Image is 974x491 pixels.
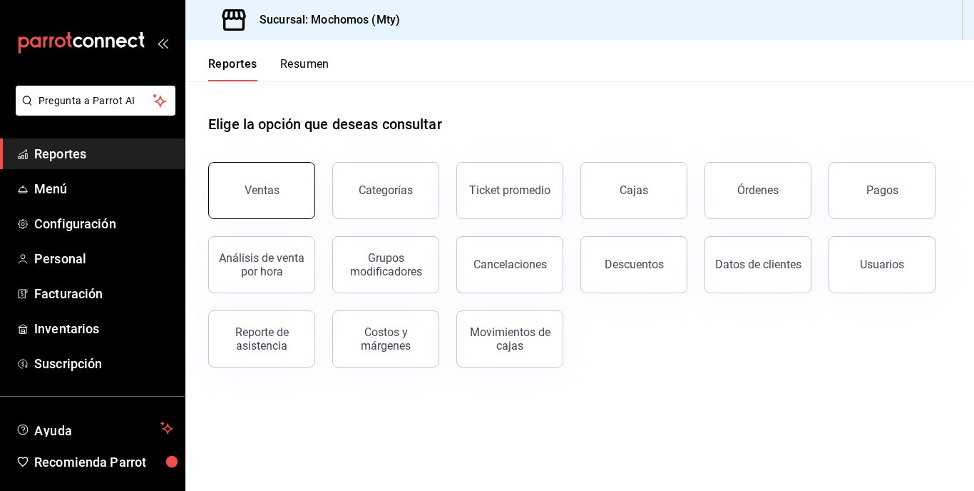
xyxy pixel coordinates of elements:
[248,11,400,29] h3: Sucursal: Mochomos (Mty)
[208,162,315,219] button: Ventas
[10,103,175,118] a: Pregunta a Parrot AI
[620,183,648,197] div: Cajas
[829,162,935,219] button: Pagos
[208,57,329,81] div: navigation tabs
[704,236,811,293] button: Datos de clientes
[34,452,173,472] span: Recomienda Parrot
[157,37,168,49] button: open_drawer_menu
[34,214,173,233] span: Configuración
[208,310,315,368] button: Reporte de asistencia
[34,144,173,163] span: Reportes
[580,162,687,219] button: Cajas
[466,325,554,353] div: Movimientos de cajas
[469,183,550,197] div: Ticket promedio
[359,183,413,197] div: Categorías
[829,236,935,293] button: Usuarios
[217,325,306,353] div: Reporte de asistencia
[34,354,173,373] span: Suscripción
[208,113,442,135] h1: Elige la opción que deseas consultar
[34,249,173,268] span: Personal
[208,57,257,81] button: Reportes
[704,162,811,219] button: Órdenes
[280,57,329,81] button: Resumen
[217,251,306,278] div: Análisis de venta por hora
[605,258,664,271] div: Descuentos
[715,258,801,271] div: Datos de clientes
[342,251,430,278] div: Grupos modificadores
[34,319,173,338] span: Inventarios
[342,325,430,353] div: Costos y márgenes
[860,258,904,271] div: Usuarios
[245,183,280,197] div: Ventas
[34,179,173,198] span: Menú
[34,420,155,437] span: Ayuda
[473,258,547,271] div: Cancelaciones
[16,86,175,116] button: Pregunta a Parrot AI
[39,93,153,108] span: Pregunta a Parrot AI
[456,310,563,368] button: Movimientos de cajas
[332,310,439,368] button: Costos y márgenes
[208,236,315,293] button: Análisis de venta por hora
[866,183,898,197] div: Pagos
[456,162,563,219] button: Ticket promedio
[580,236,687,293] button: Descuentos
[456,236,563,293] button: Cancelaciones
[34,284,173,303] span: Facturación
[332,236,439,293] button: Grupos modificadores
[332,162,439,219] button: Categorías
[737,183,779,197] div: Órdenes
